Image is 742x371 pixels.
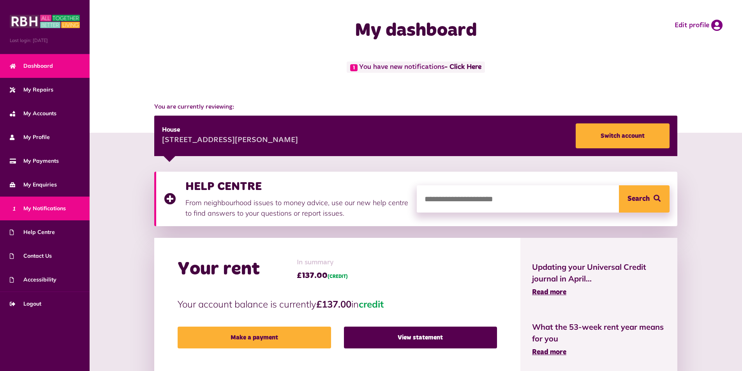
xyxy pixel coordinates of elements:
[10,181,57,189] span: My Enquiries
[10,86,53,94] span: My Repairs
[10,109,56,118] span: My Accounts
[627,185,650,213] span: Search
[10,133,50,141] span: My Profile
[316,298,351,310] strong: £137.00
[10,14,80,29] img: MyRBH
[10,157,59,165] span: My Payments
[162,125,298,135] div: House
[178,297,497,311] p: Your account balance is currently in
[178,327,331,348] a: Make a payment
[261,19,571,42] h1: My dashboard
[532,289,566,296] span: Read more
[576,123,670,148] a: Switch account
[10,204,18,213] span: 1
[444,64,481,71] a: - Click Here
[347,62,485,73] span: You have new notifications
[10,300,41,308] span: Logout
[10,252,52,260] span: Contact Us
[154,102,677,112] span: You are currently reviewing:
[532,261,666,285] span: Updating your Universal Credit journal in April...
[344,327,497,348] a: View statement
[10,62,53,70] span: Dashboard
[297,270,348,281] span: £137.00
[10,228,55,236] span: Help Centre
[532,321,666,345] span: What the 53-week rent year means for you
[350,64,358,71] span: 1
[619,185,670,213] button: Search
[532,261,666,298] a: Updating your Universal Credit journal in April... Read more
[185,197,409,218] p: From neighbourhood issues to money advice, use our new help centre to find answers to your questi...
[532,349,566,356] span: Read more
[10,37,80,44] span: Last login: [DATE]
[675,19,723,31] a: Edit profile
[10,276,56,284] span: Accessibility
[328,274,348,279] span: (CREDIT)
[185,179,409,193] h3: HELP CENTRE
[162,135,298,146] div: [STREET_ADDRESS][PERSON_NAME]
[10,204,66,213] span: My Notifications
[297,257,348,268] span: In summary
[178,258,260,281] h2: Your rent
[532,321,666,358] a: What the 53-week rent year means for you Read more
[359,298,384,310] span: credit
